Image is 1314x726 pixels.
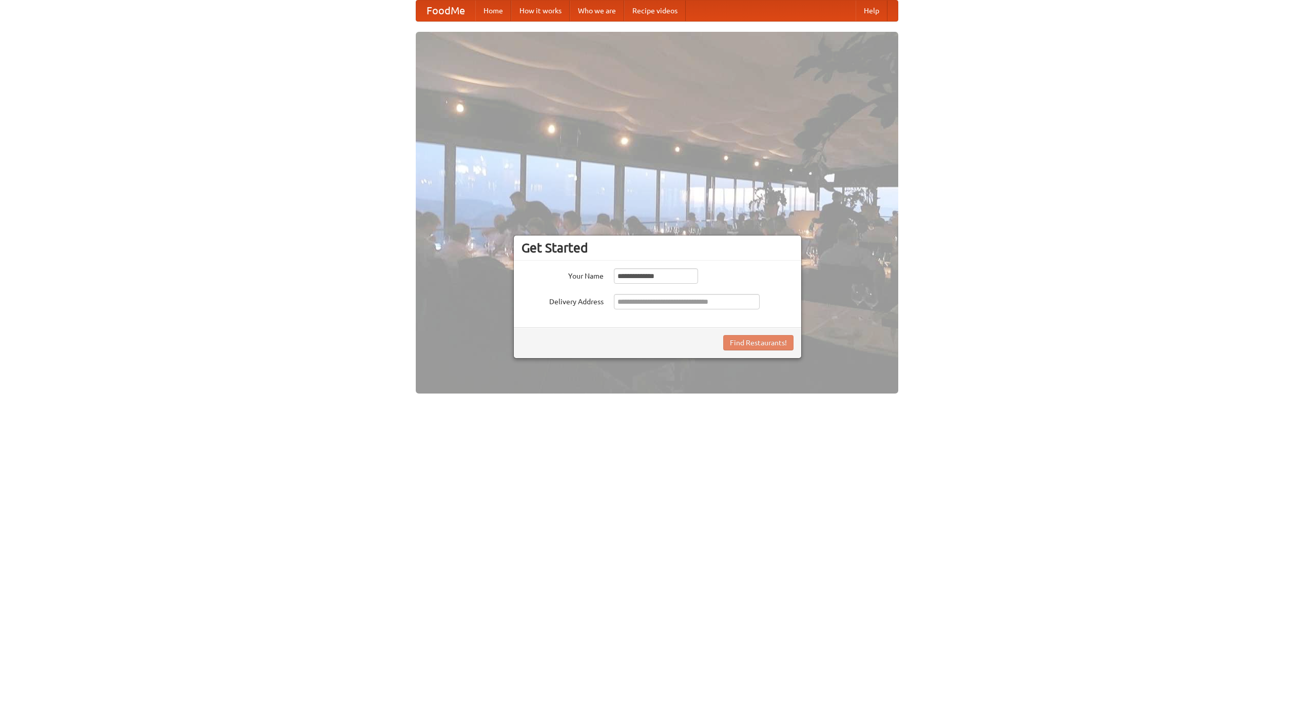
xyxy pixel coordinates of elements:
a: FoodMe [416,1,475,21]
label: Your Name [521,268,604,281]
a: Recipe videos [624,1,686,21]
h3: Get Started [521,240,794,256]
a: Who we are [570,1,624,21]
a: Home [475,1,511,21]
label: Delivery Address [521,294,604,307]
a: Help [856,1,887,21]
a: How it works [511,1,570,21]
button: Find Restaurants! [723,335,794,350]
